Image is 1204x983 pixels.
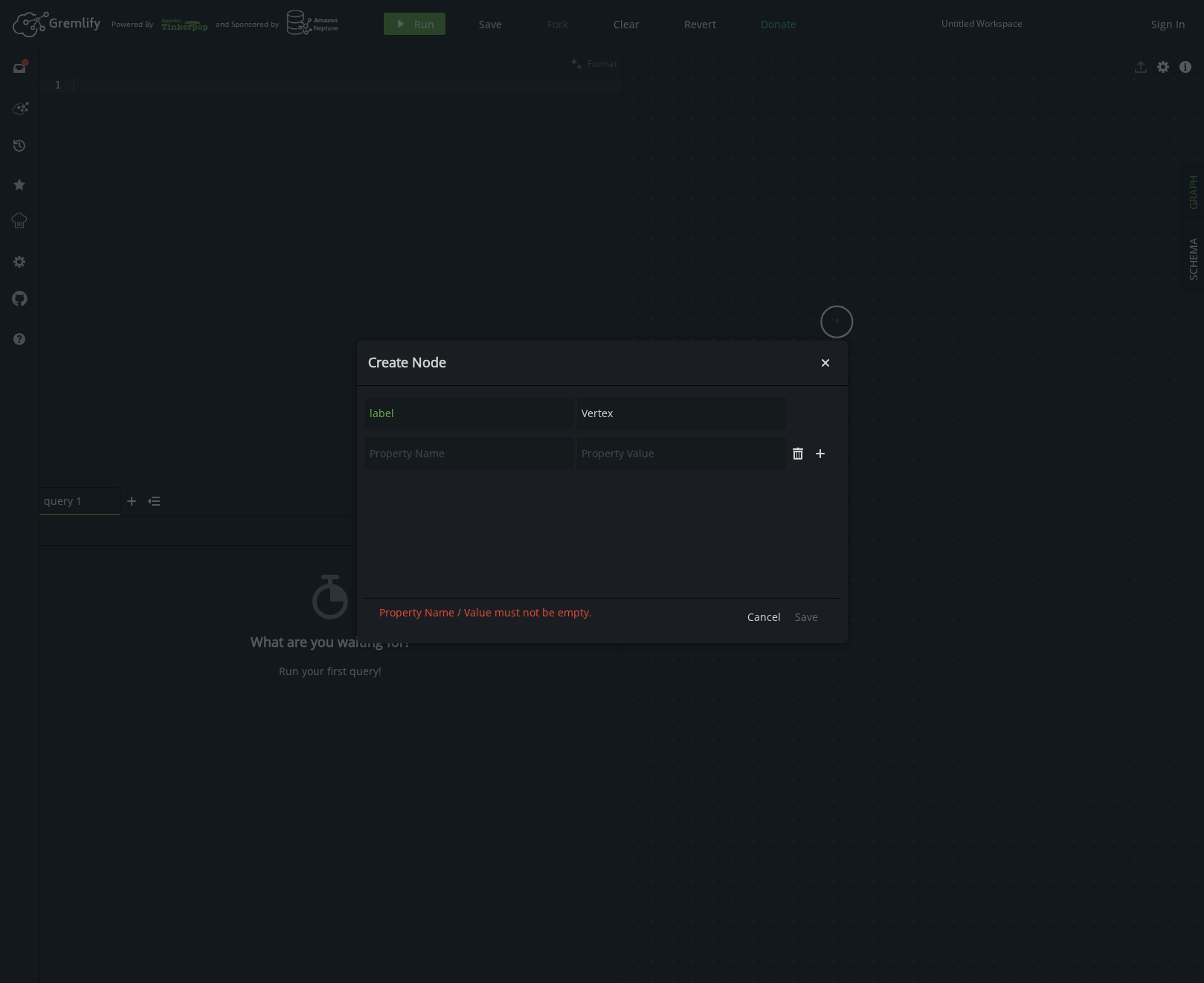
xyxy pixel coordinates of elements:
[368,354,814,371] h4: Create Node
[365,398,574,429] input: Property Name
[577,398,786,429] input: Property Value
[788,606,825,628] button: Save
[379,606,592,628] div: Property Name / Value must not be empty.
[814,352,837,374] button: Close
[795,610,818,624] span: Save
[747,610,781,624] span: Cancel
[365,438,574,469] input: Property Name
[577,438,786,469] input: Property Value
[740,606,788,628] button: Cancel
